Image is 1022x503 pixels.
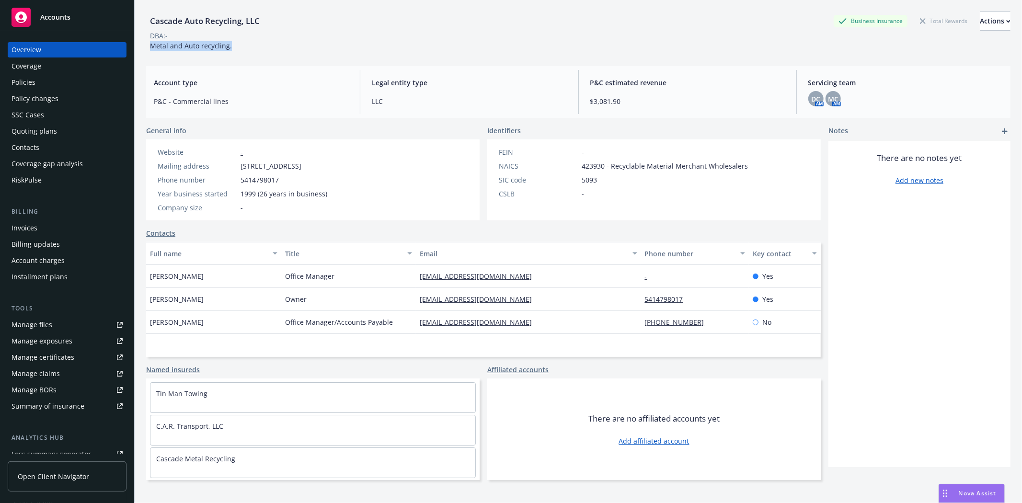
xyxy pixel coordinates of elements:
[241,189,327,199] span: 1999 (26 years in business)
[11,237,60,252] div: Billing updates
[828,94,838,104] span: MC
[499,189,578,199] div: CSLB
[11,124,57,139] div: Quoting plans
[156,454,235,463] a: Cascade Metal Recycling
[959,489,997,497] span: Nova Assist
[8,172,126,188] a: RiskPulse
[11,269,68,285] div: Installment plans
[285,317,393,327] span: Office Manager/Accounts Payable
[11,156,83,171] div: Coverage gap analysis
[11,220,37,236] div: Invoices
[915,15,972,27] div: Total Rewards
[11,172,42,188] div: RiskPulse
[8,156,126,171] a: Coverage gap analysis
[487,365,549,375] a: Affiliated accounts
[154,96,348,106] span: P&C - Commercial lines
[499,175,578,185] div: SIC code
[645,318,712,327] a: [PHONE_NUMBER]
[158,189,237,199] div: Year business started
[241,203,243,213] span: -
[241,175,279,185] span: 5414798017
[980,11,1011,31] button: Actions
[154,78,348,88] span: Account type
[158,161,237,171] div: Mailing address
[8,220,126,236] a: Invoices
[641,242,749,265] button: Phone number
[834,15,907,27] div: Business Insurance
[8,253,126,268] a: Account charges
[420,318,540,327] a: [EMAIL_ADDRESS][DOMAIN_NAME]
[150,271,204,281] span: [PERSON_NAME]
[582,189,584,199] span: -
[8,91,126,106] a: Policy changes
[487,126,521,136] span: Identifiers
[619,436,689,446] a: Add affiliated account
[8,42,126,57] a: Overview
[372,96,566,106] span: LLC
[645,295,691,304] a: 5414798017
[8,304,126,313] div: Tools
[749,242,821,265] button: Key contact
[8,350,126,365] a: Manage certificates
[8,107,126,123] a: SSC Cases
[811,94,820,104] span: DC
[158,175,237,185] div: Phone number
[499,161,578,171] div: NAICS
[146,242,281,265] button: Full name
[11,107,44,123] div: SSC Cases
[8,433,126,443] div: Analytics hub
[753,249,806,259] div: Key contact
[8,58,126,74] a: Coverage
[150,249,267,259] div: Full name
[762,294,773,304] span: Yes
[11,366,60,381] div: Manage claims
[11,58,41,74] div: Coverage
[999,126,1011,137] a: add
[8,75,126,90] a: Policies
[8,140,126,155] a: Contacts
[11,350,74,365] div: Manage certificates
[416,242,641,265] button: Email
[150,41,232,50] span: Metal and Auto recycling.
[590,78,785,88] span: P&C estimated revenue
[590,96,785,106] span: $3,081.90
[582,175,597,185] span: 5093
[420,249,626,259] div: Email
[11,91,58,106] div: Policy changes
[11,75,35,90] div: Policies
[8,207,126,217] div: Billing
[939,484,951,503] div: Drag to move
[582,147,584,157] span: -
[40,13,70,21] span: Accounts
[156,389,207,398] a: Tin Man Towing
[285,271,334,281] span: Office Manager
[11,399,84,414] div: Summary of insurance
[420,272,540,281] a: [EMAIL_ADDRESS][DOMAIN_NAME]
[146,228,175,238] a: Contacts
[8,399,126,414] a: Summary of insurance
[420,295,540,304] a: [EMAIL_ADDRESS][DOMAIN_NAME]
[896,175,943,185] a: Add new notes
[762,271,773,281] span: Yes
[8,237,126,252] a: Billing updates
[146,15,264,27] div: Cascade Auto Recycling, LLC
[762,317,771,327] span: No
[150,294,204,304] span: [PERSON_NAME]
[285,249,402,259] div: Title
[11,253,65,268] div: Account charges
[11,317,52,332] div: Manage files
[645,249,735,259] div: Phone number
[877,152,962,164] span: There are no notes yet
[158,203,237,213] div: Company size
[146,365,200,375] a: Named insureds
[11,446,91,462] div: Loss summary generator
[808,78,1003,88] span: Servicing team
[8,317,126,332] a: Manage files
[156,422,223,431] a: C.A.R. Transport, LLC
[150,317,204,327] span: [PERSON_NAME]
[146,126,186,136] span: General info
[8,333,126,349] span: Manage exposures
[828,126,848,137] span: Notes
[158,147,237,157] div: Website
[980,12,1011,30] div: Actions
